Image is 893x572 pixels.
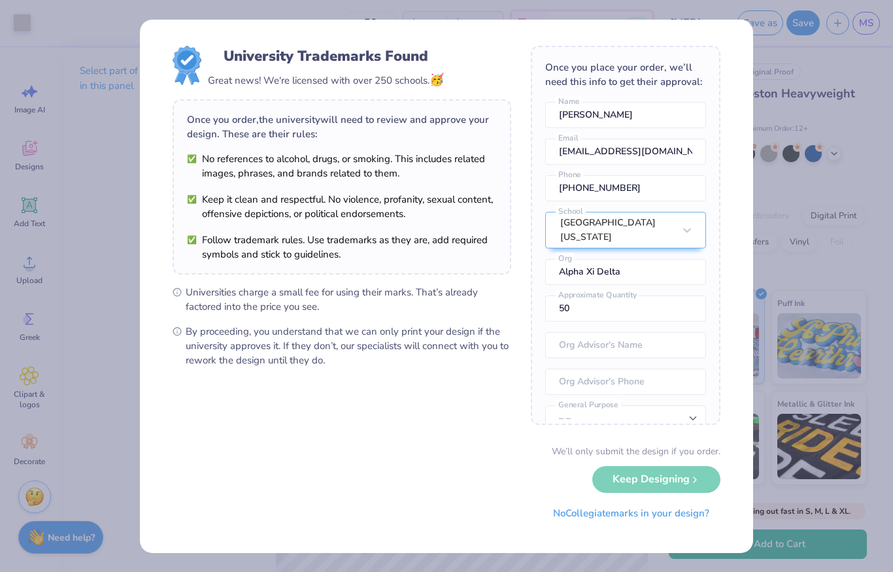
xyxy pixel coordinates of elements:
[545,139,706,165] input: Email
[560,216,674,244] div: [GEOGRAPHIC_DATA][US_STATE]
[545,295,706,322] input: Approximate Quantity
[186,324,511,367] span: By proceeding, you understand that we can only print your design if the university approves it. I...
[545,332,706,358] input: Org Advisor's Name
[187,112,497,141] div: Once you order, the university will need to review and approve your design. These are their rules:
[545,60,706,89] div: Once you place your order, we’ll need this info to get their approval:
[545,369,706,395] input: Org Advisor's Phone
[545,175,706,201] input: Phone
[545,102,706,128] input: Name
[173,46,201,85] img: License badge
[430,72,444,88] span: 🥳
[187,192,497,221] li: Keep it clean and respectful. No violence, profanity, sexual content, offensive depictions, or po...
[542,500,720,527] button: NoCollegiatemarks in your design?
[186,285,511,314] span: Universities charge a small fee for using their marks. That’s already factored into the price you...
[187,233,497,261] li: Follow trademark rules. Use trademarks as they are, add required symbols and stick to guidelines.
[187,152,497,180] li: No references to alcohol, drugs, or smoking. This includes related images, phrases, and brands re...
[545,259,706,285] input: Org
[224,46,428,67] div: University Trademarks Found
[552,445,720,458] div: We’ll only submit the design if you order.
[208,71,444,89] div: Great news! We're licensed with over 250 schools.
